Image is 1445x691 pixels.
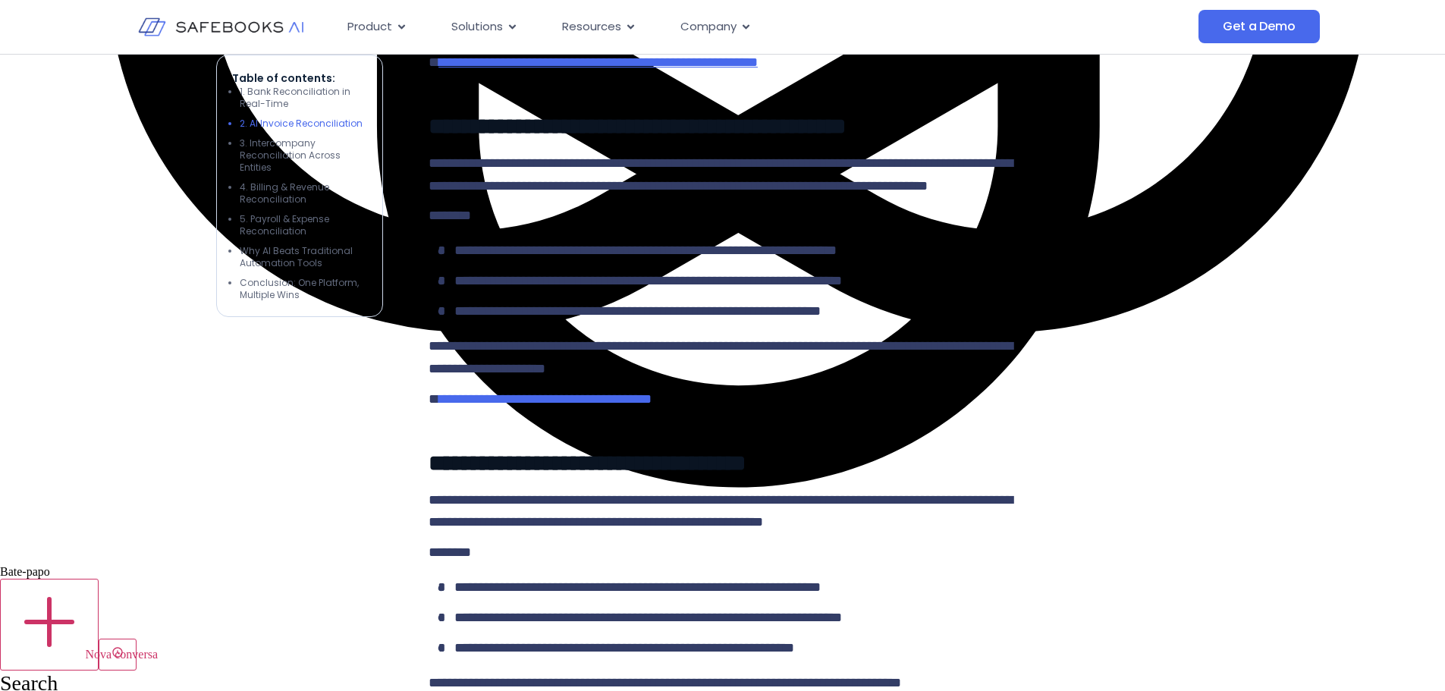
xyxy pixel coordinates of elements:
[86,648,159,661] span: Nova conversa
[562,18,621,36] span: Resources
[240,245,367,269] li: Why AI Beats Traditional Automation Tools
[335,12,1047,42] nav: Menu
[680,18,737,36] span: Company
[451,18,503,36] span: Solutions
[240,118,367,130] li: 2. AI Invoice Reconciliation
[1223,19,1295,34] span: Get a Demo
[240,213,367,237] li: 5. Payroll & Expense Reconciliation
[240,181,367,206] li: 4. Billing & Revenue Reconciliation
[1198,10,1319,43] a: Get a Demo
[240,86,367,110] li: 1. Bank Reconciliation in Real-Time
[240,277,367,301] li: Conclusion: One Platform, Multiple Wins
[232,71,367,86] p: Table of contents:
[335,12,1047,42] div: Menu Toggle
[240,137,367,174] li: 3. Intercompany Reconciliation Across Entities
[347,18,392,36] span: Product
